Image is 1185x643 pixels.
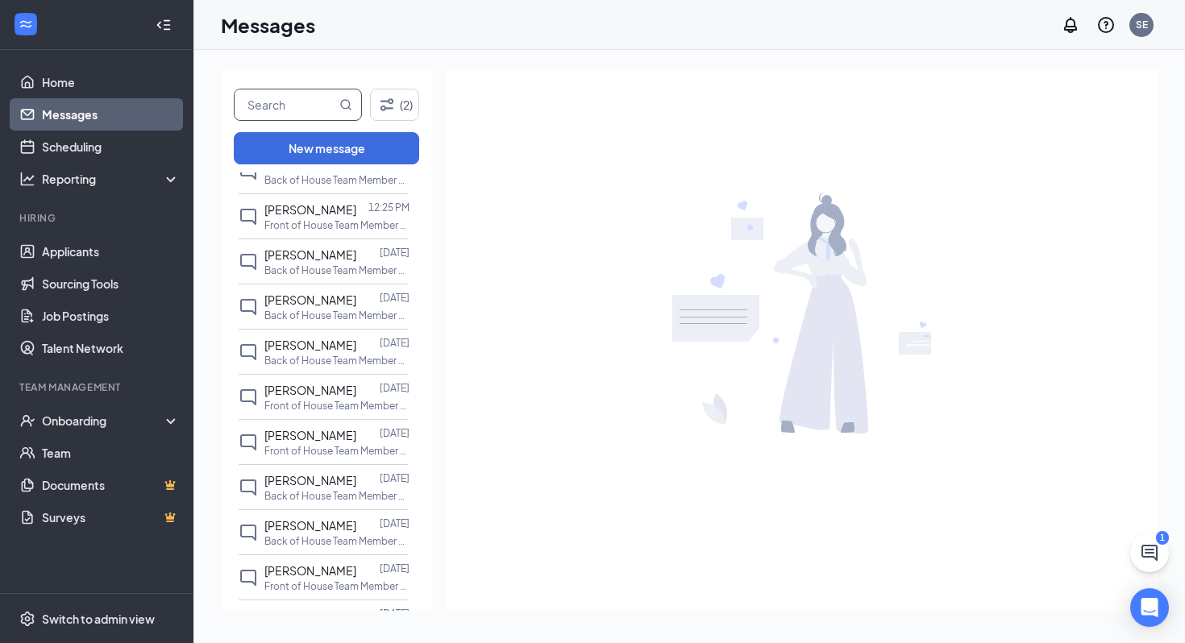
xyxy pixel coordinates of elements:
svg: Filter [377,95,397,114]
p: [DATE] [380,291,410,305]
svg: QuestionInfo [1096,15,1116,35]
svg: Notifications [1061,15,1080,35]
span: [PERSON_NAME] [264,563,356,578]
span: [PERSON_NAME] [264,518,356,533]
p: Back of House Team Member at [GEOGRAPHIC_DATA] [264,354,410,367]
p: Back of House Team Member at [GEOGRAPHIC_DATA] [264,263,410,277]
div: Switch to admin view [42,611,155,627]
a: Job Postings [42,300,180,332]
svg: ChatInactive [239,297,258,317]
a: SurveysCrown [42,501,180,533]
a: Team [42,437,180,469]
div: 1 [1156,531,1169,545]
span: [PERSON_NAME] [264,292,356,307]
span: [PERSON_NAME] [264,608,356,623]
span: [PERSON_NAME] [264,473,356,487]
span: [PERSON_NAME] [264,247,356,262]
p: [DATE] [380,516,410,530]
a: Sourcing Tools [42,268,180,300]
button: Filter (2) [370,89,419,121]
a: Home [42,66,180,98]
p: [DATE] [380,246,410,259]
svg: UserCheck [19,413,35,429]
a: Applicants [42,235,180,268]
button: New message [234,132,419,164]
svg: Analysis [19,171,35,187]
p: [DATE] [380,336,410,350]
p: Back of House Team Member at [GEOGRAPHIC_DATA] [264,489,410,503]
svg: ChatInactive [239,478,258,497]
div: Hiring [19,211,177,225]
p: Front of House Team Member at [GEOGRAPHIC_DATA] [264,579,410,593]
div: Reporting [42,171,181,187]
svg: Collapse [156,17,172,33]
span: [PERSON_NAME] [264,338,356,352]
a: DocumentsCrown [42,469,180,501]
p: [DATE] [380,381,410,395]
svg: ChatActive [1140,543,1159,562]
a: Scheduling [42,131,180,163]
svg: ChatInactive [239,207,258,226]
span: [PERSON_NAME] [264,383,356,397]
p: Front of House Team Member at [GEOGRAPHIC_DATA] [264,444,410,458]
span: [PERSON_NAME] [264,202,356,217]
a: Talent Network [42,332,180,364]
a: Messages [42,98,180,131]
button: ChatActive [1130,533,1169,572]
svg: WorkstreamLogo [18,16,34,32]
svg: ChatInactive [239,433,258,452]
div: Team Management [19,380,177,394]
svg: ChatInactive [239,388,258,407]
input: Search [235,89,336,120]
p: Back of House Team Member at [GEOGRAPHIC_DATA] [264,534,410,548]
div: Onboarding [42,413,166,429]
p: 12:25 PM [368,201,410,214]
svg: MagnifyingGlass [339,98,352,111]
svg: ChatInactive [239,342,258,362]
p: [DATE] [380,562,410,575]
div: Open Intercom Messenger [1130,588,1169,627]
p: Front of House Team Member at [GEOGRAPHIC_DATA] [264,399,410,413]
h1: Messages [221,11,315,39]
p: Back of House Team Member at [GEOGRAPHIC_DATA] [264,173,410,187]
p: [DATE] [380,426,410,440]
p: [DATE] [380,471,410,485]
svg: ChatInactive [239,252,258,272]
p: [DATE] [380,607,410,620]
span: [PERSON_NAME] [264,428,356,442]
div: SE [1136,18,1148,31]
svg: Settings [19,611,35,627]
svg: ChatInactive [239,523,258,542]
p: Front of House Team Member at [GEOGRAPHIC_DATA] [264,218,410,232]
svg: ChatInactive [239,568,258,587]
p: Back of House Team Member at [GEOGRAPHIC_DATA] [264,309,410,322]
